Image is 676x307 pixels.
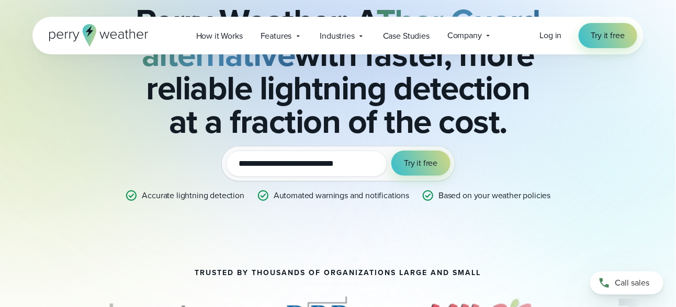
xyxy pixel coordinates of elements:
p: Accurate lightning detection [142,189,244,202]
p: Based on your weather policies [438,189,550,202]
p: Automated warnings and notifications [274,189,409,202]
span: Call sales [615,277,649,289]
span: Company [447,29,482,42]
button: Try it free [391,151,450,176]
a: How it Works [187,25,252,47]
span: Try it free [591,29,625,42]
span: How it Works [196,30,243,42]
a: Try it free [579,23,637,48]
a: Call sales [590,271,663,294]
a: Log in [540,29,562,42]
h2: Perry Weather: A with faster, more reliable lightning detection at a fraction of the cost. [85,4,591,138]
span: Log in [540,29,562,41]
span: Try it free [404,157,437,169]
span: Industries [320,30,355,42]
span: Case Studies [383,30,430,42]
h2: Trusted by thousands of organizations large and small [195,269,481,277]
a: Case Studies [374,25,438,47]
span: Features [261,30,292,42]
